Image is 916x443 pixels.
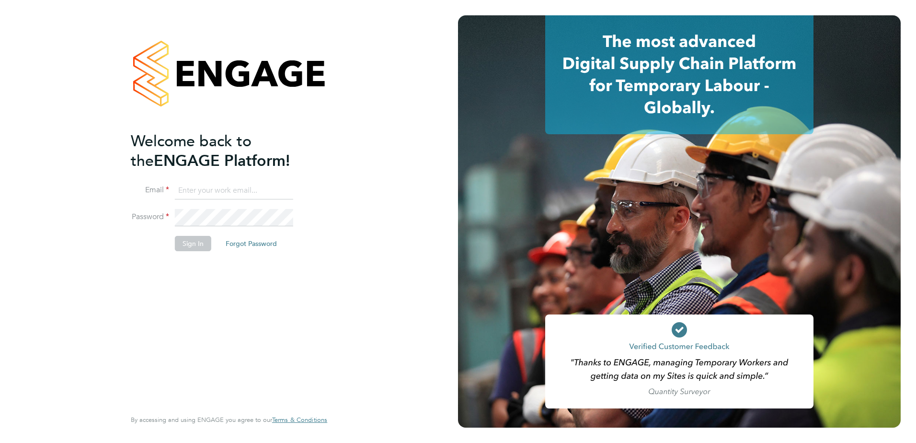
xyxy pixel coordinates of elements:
input: Enter your work email... [175,182,293,199]
span: By accessing and using ENGAGE you agree to our [131,416,327,424]
span: Welcome back to the [131,132,252,170]
label: Password [131,212,169,222]
h2: ENGAGE Platform! [131,131,318,171]
button: Sign In [175,236,211,251]
a: Terms & Conditions [272,416,327,424]
button: Forgot Password [218,236,285,251]
label: Email [131,185,169,195]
